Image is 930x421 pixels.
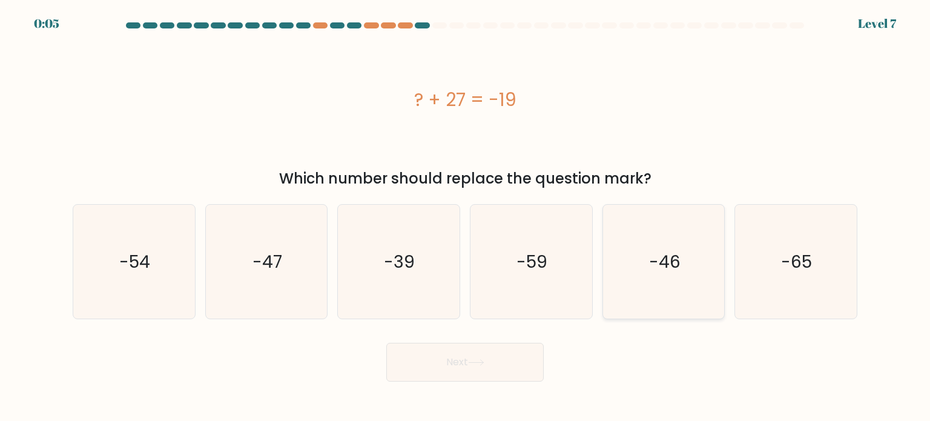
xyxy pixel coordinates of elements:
[120,249,151,273] text: -54
[517,249,548,273] text: -59
[80,168,850,190] div: Which number should replace the question mark?
[386,343,544,382] button: Next
[858,15,896,33] div: Level 7
[73,86,857,113] div: ? + 27 = -19
[384,249,415,273] text: -39
[252,249,282,273] text: -47
[649,249,681,273] text: -46
[782,249,813,273] text: -65
[34,15,59,33] div: 0:05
